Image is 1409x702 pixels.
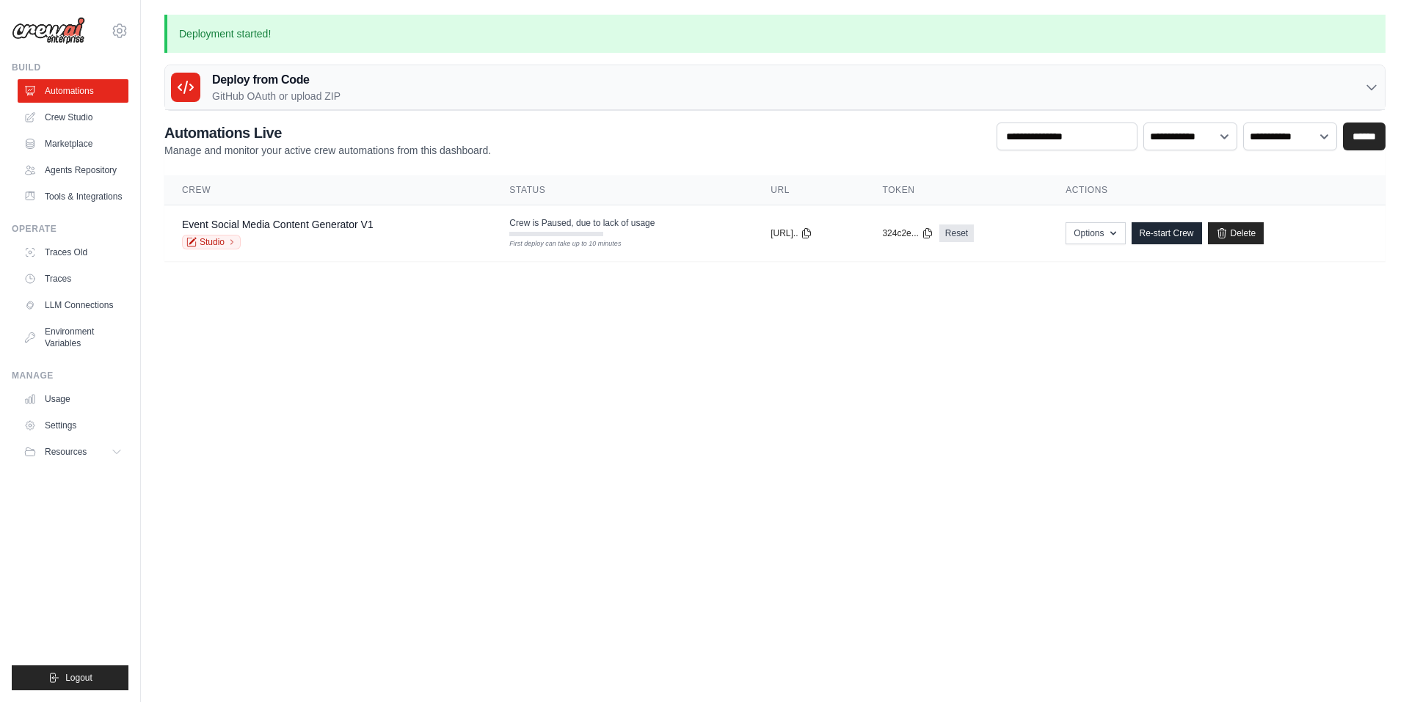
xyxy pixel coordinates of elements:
[164,143,491,158] p: Manage and monitor your active crew automations from this dashboard.
[1208,222,1264,244] a: Delete
[45,446,87,458] span: Resources
[12,223,128,235] div: Operate
[1132,222,1202,244] a: Re-start Crew
[753,175,864,205] th: URL
[18,440,128,464] button: Resources
[18,293,128,317] a: LLM Connections
[492,175,753,205] th: Status
[12,17,85,45] img: Logo
[182,235,241,249] a: Studio
[212,71,341,89] h3: Deploy from Code
[164,175,492,205] th: Crew
[18,132,128,156] a: Marketplace
[18,158,128,182] a: Agents Repository
[12,62,128,73] div: Build
[18,241,128,264] a: Traces Old
[212,89,341,103] p: GitHub OAuth or upload ZIP
[12,665,128,690] button: Logout
[18,267,128,290] a: Traces
[509,217,655,229] span: Crew is Paused, due to lack of usage
[182,219,374,230] a: Event Social Media Content Generator V1
[18,387,128,411] a: Usage
[864,175,1048,205] th: Token
[509,239,603,249] div: First deploy can take up to 10 minutes
[18,185,128,208] a: Tools & Integrations
[18,106,128,129] a: Crew Studio
[164,15,1386,53] p: Deployment started!
[1066,222,1125,244] button: Options
[65,672,92,684] span: Logout
[18,320,128,355] a: Environment Variables
[939,224,974,242] a: Reset
[18,79,128,103] a: Automations
[882,227,933,239] button: 324c2e...
[1048,175,1386,205] th: Actions
[18,414,128,437] a: Settings
[164,123,491,143] h2: Automations Live
[12,370,128,381] div: Manage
